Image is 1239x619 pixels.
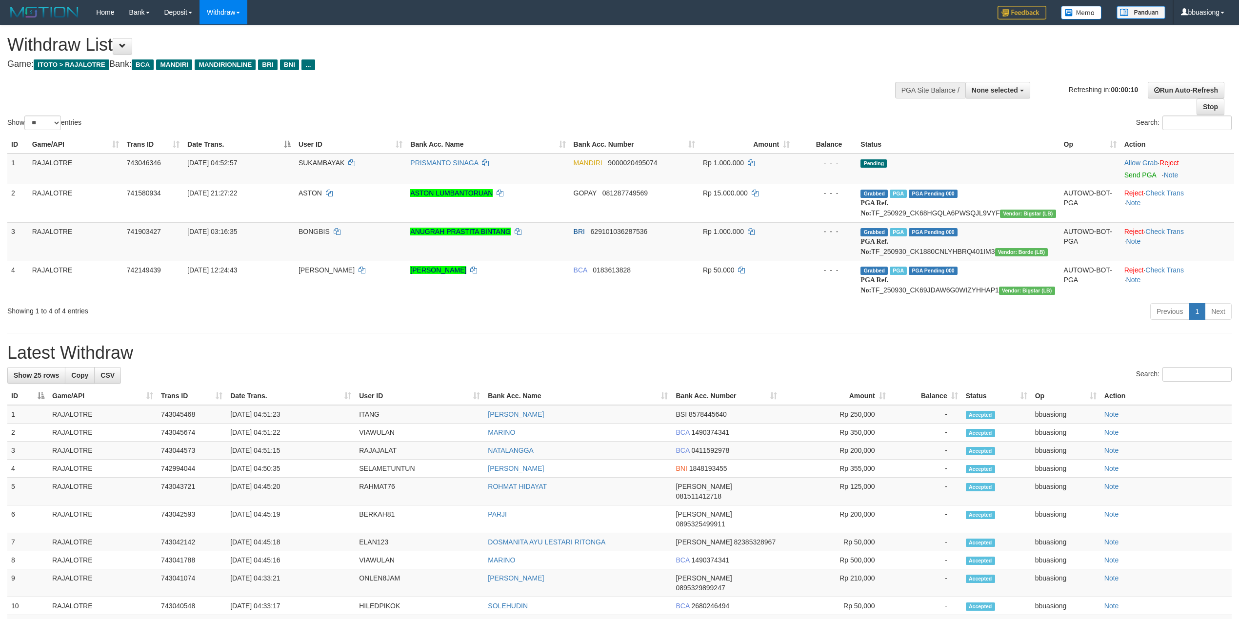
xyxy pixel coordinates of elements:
[890,387,962,405] th: Balance: activate to sort column ascending
[48,387,157,405] th: Game/API: activate to sort column ascending
[299,228,330,235] span: BONGBIS
[890,442,962,460] td: -
[676,428,689,436] span: BCA
[406,135,569,154] th: Bank Acc. Name: activate to sort column ascending
[781,569,890,597] td: Rp 210,000
[966,557,995,565] span: Accepted
[860,228,888,236] span: Grabbed
[1100,387,1232,405] th: Action
[7,5,81,19] img: MOTION_logo.png
[123,135,183,154] th: Trans ID: activate to sort column ascending
[24,116,61,130] select: Showentries
[857,184,1059,222] td: TF_250929_CK68HGQLA6PWSQJL9VYF
[857,222,1059,261] td: TF_250930_CK1880CNLYHBRQ401IM3
[1150,303,1189,320] a: Previous
[890,190,907,198] span: Marked by bbuasiong
[676,510,732,518] span: [PERSON_NAME]
[299,189,322,197] span: ASTON
[895,82,965,98] div: PGA Site Balance /
[258,59,277,70] span: BRI
[187,228,237,235] span: [DATE] 03:16:35
[28,184,123,222] td: RAJALOTRE
[48,405,157,424] td: RAJALOTRE
[187,189,237,197] span: [DATE] 21:27:22
[48,597,157,615] td: RAJALOTRE
[676,464,687,472] span: BNI
[691,602,729,610] span: Copy 2680246494 to clipboard
[1197,98,1224,115] a: Stop
[781,424,890,442] td: Rp 350,000
[1104,602,1119,610] a: Note
[1145,228,1184,235] a: Check Trans
[798,158,853,168] div: - - -
[488,483,547,490] a: ROHMAT HIDAYAT
[355,424,484,442] td: VIAWULAN
[48,569,157,597] td: RAJALOTRE
[1104,483,1119,490] a: Note
[1104,510,1119,518] a: Note
[593,266,631,274] span: Copy 0183613828 to clipboard
[890,228,907,236] span: Marked by bbuasiong
[71,371,88,379] span: Copy
[7,222,28,261] td: 3
[1104,574,1119,582] a: Note
[781,405,890,424] td: Rp 250,000
[962,387,1031,405] th: Status: activate to sort column ascending
[48,533,157,551] td: RAJALOTRE
[7,533,48,551] td: 7
[7,135,28,154] th: ID
[890,405,962,424] td: -
[48,424,157,442] td: RAJALOTRE
[1126,237,1141,245] a: Note
[7,478,48,505] td: 5
[1031,387,1100,405] th: Op: activate to sort column ascending
[890,505,962,533] td: -
[1136,116,1232,130] label: Search:
[355,533,484,551] td: ELAN123
[860,199,888,217] b: PGA Ref. No:
[890,460,962,478] td: -
[689,464,727,472] span: Copy 1848193455 to clipboard
[699,135,794,154] th: Amount: activate to sort column ascending
[156,59,192,70] span: MANDIRI
[999,287,1055,295] span: Vendor URL: https://dashboard.q2checkout.com/secure
[1031,551,1100,569] td: bbuasiong
[1126,276,1141,284] a: Note
[574,266,587,274] span: BCA
[195,59,256,70] span: MANDIRIONLINE
[7,261,28,299] td: 4
[691,428,729,436] span: Copy 1490374341 to clipboard
[860,238,888,255] b: PGA Ref. No:
[890,478,962,505] td: -
[226,505,355,533] td: [DATE] 04:45:19
[1031,478,1100,505] td: bbuasiong
[355,551,484,569] td: VIAWULAN
[127,228,161,235] span: 741903427
[602,189,648,197] span: Copy 081287749569 to clipboard
[676,538,732,546] span: [PERSON_NAME]
[226,533,355,551] td: [DATE] 04:45:18
[355,460,484,478] td: SELAMETUNTUN
[1104,428,1119,436] a: Note
[7,551,48,569] td: 8
[676,602,689,610] span: BCA
[691,446,729,454] span: Copy 0411592978 to clipboard
[299,159,344,167] span: SUKAMBAYAK
[860,276,888,294] b: PGA Ref. No:
[966,511,995,519] span: Accepted
[1145,189,1184,197] a: Check Trans
[1159,159,1179,167] a: Reject
[410,266,466,274] a: [PERSON_NAME]
[570,135,699,154] th: Bank Acc. Number: activate to sort column ascending
[798,265,853,275] div: - - -
[890,569,962,597] td: -
[1126,199,1141,207] a: Note
[65,367,95,384] a: Copy
[1120,154,1234,184] td: ·
[157,460,226,478] td: 742994044
[48,478,157,505] td: RAJALOTRE
[488,602,528,610] a: SOLEHUDIN
[574,189,597,197] span: GOPAY
[1124,171,1156,179] a: Send PGA
[7,35,816,55] h1: Withdraw List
